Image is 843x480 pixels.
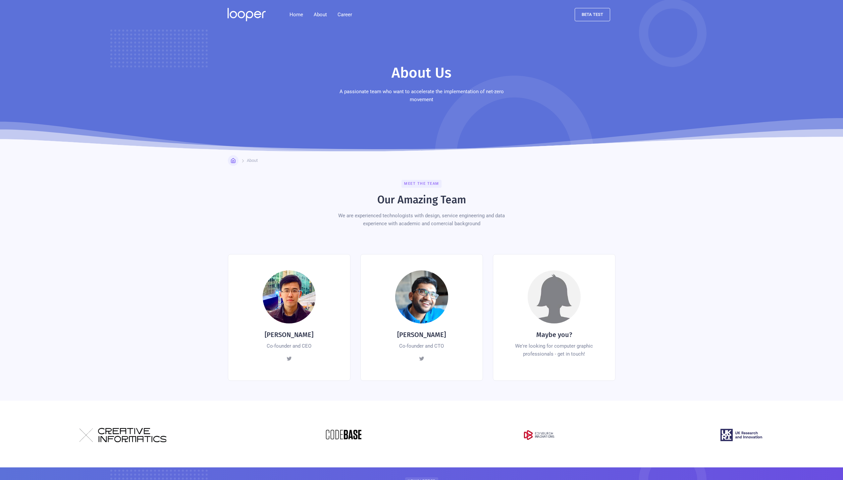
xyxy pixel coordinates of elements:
h4: [PERSON_NAME] [397,330,446,339]
a: Home [284,8,308,21]
div: Co-founder and CEO [267,342,311,350]
div: About [247,158,258,163]
a: Home [228,155,238,166]
a: Career [332,8,357,21]
div: We are experienced technologists with design, service engineering and data experience with academ... [327,212,516,228]
p: A passionate team who want to accelerate the implementation of net-zero movement [327,88,516,103]
div: Meet the team [401,180,442,188]
h4: Maybe you? [536,330,572,339]
div: Home [238,158,249,163]
h2: Our Amazing Team [377,193,466,206]
a: beta test [575,8,610,21]
h4: [PERSON_NAME] [265,330,313,339]
div: About [308,8,332,21]
h1: About Us [392,64,451,82]
div: About [314,11,327,19]
div: Co-founder and CTO [399,342,444,350]
div: We're looking for computer graphic professionals - get in touch! [506,342,602,358]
